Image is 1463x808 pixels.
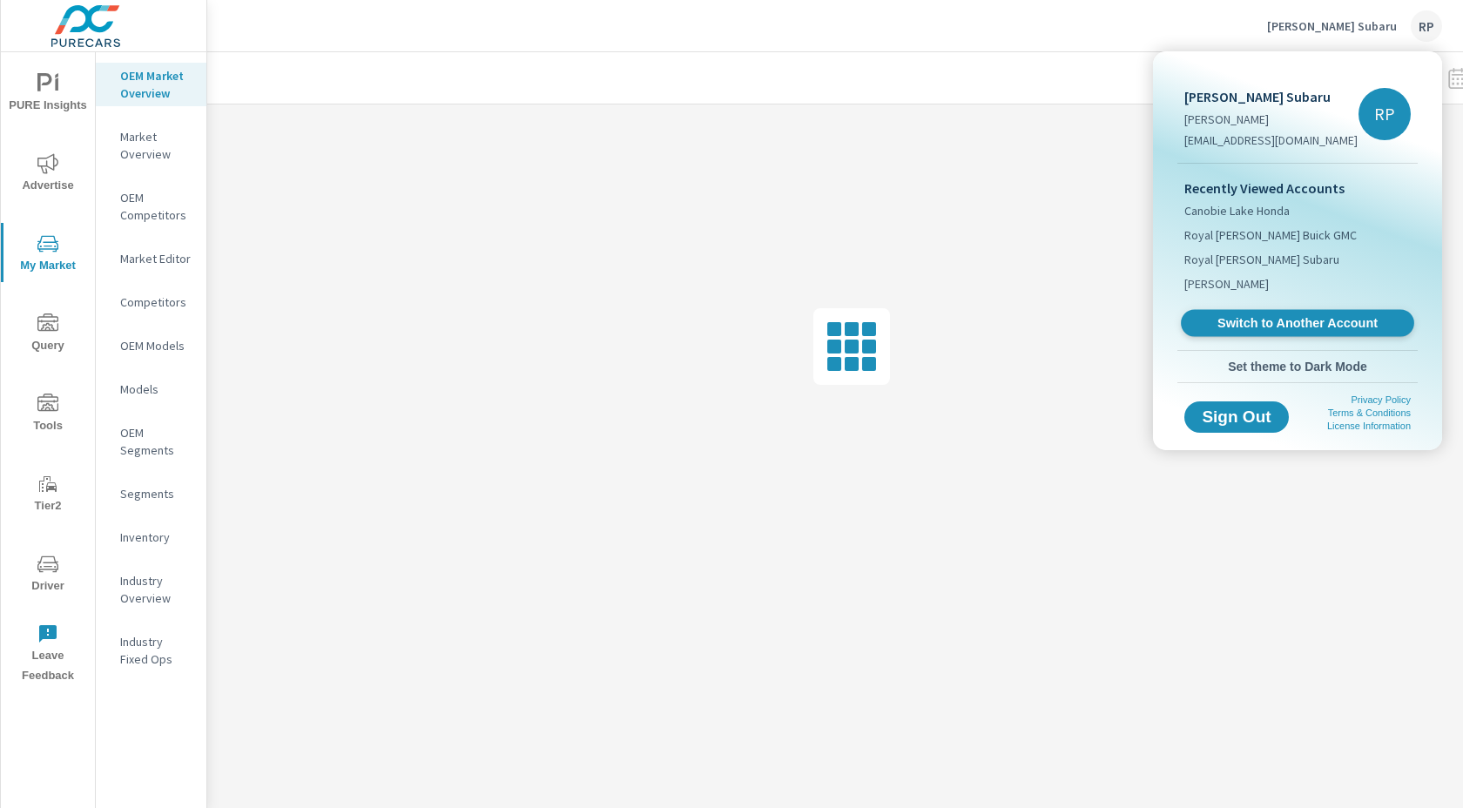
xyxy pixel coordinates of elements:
a: License Information [1327,421,1411,431]
a: Terms & Conditions [1328,407,1411,418]
span: Canobie Lake Honda [1184,202,1290,219]
span: [PERSON_NAME] [1184,275,1269,293]
span: Sign Out [1198,409,1275,425]
div: RP [1358,88,1411,140]
p: Recently Viewed Accounts [1184,178,1411,199]
p: [PERSON_NAME] [1184,111,1358,128]
a: Privacy Policy [1352,394,1411,405]
button: Set theme to Dark Mode [1177,351,1418,382]
span: Set theme to Dark Mode [1184,359,1411,374]
p: [PERSON_NAME] Subaru [1184,86,1358,107]
p: [EMAIL_ADDRESS][DOMAIN_NAME] [1184,131,1358,149]
span: Royal [PERSON_NAME] Subaru [1184,251,1339,268]
a: Switch to Another Account [1181,310,1414,337]
span: Royal [PERSON_NAME] Buick GMC [1184,226,1357,244]
button: Sign Out [1184,401,1289,433]
span: Switch to Another Account [1190,315,1404,332]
